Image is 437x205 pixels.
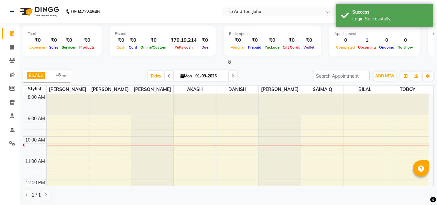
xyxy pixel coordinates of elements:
[313,71,370,81] input: Search Appointment
[374,72,396,81] button: ADD NEW
[24,137,46,143] div: 10:00 AM
[16,3,61,21] img: logo
[281,45,302,50] span: Gift Cards
[56,72,66,77] span: +8
[200,45,210,50] span: Due
[301,85,343,94] span: SAIMA Q
[302,37,316,44] div: ₹0
[356,45,377,50] span: Upcoming
[216,85,258,94] span: DANISH
[23,85,46,92] div: Stylist
[148,71,164,81] span: Today
[24,179,46,186] div: 12:00 PM
[375,74,394,78] span: ADD NEW
[179,74,193,78] span: Mon
[48,37,60,44] div: ₹0
[263,45,281,50] span: Package
[60,37,78,44] div: ₹0
[334,31,415,37] div: Appointment
[193,71,226,81] input: 2025-09-01
[386,85,429,94] span: TOBOY
[344,85,386,94] span: BILAL
[396,45,415,50] span: No show
[24,158,46,165] div: 11:00 AM
[302,45,316,50] span: Wallet
[168,37,199,44] div: ₹79,19,214
[199,37,211,44] div: ₹0
[377,45,396,50] span: Ongoing
[115,45,127,50] span: Cash
[263,37,281,44] div: ₹0
[47,85,89,94] span: [PERSON_NAME]
[356,37,377,44] div: 1
[377,37,396,44] div: 0
[32,192,41,199] span: 1 / 1
[174,85,216,94] span: AKASH
[28,31,96,37] div: Total
[78,37,96,44] div: ₹0
[139,45,168,50] span: Online/Custom
[27,115,46,122] div: 9:00 AM
[89,85,131,94] span: [PERSON_NAME]
[40,73,43,78] a: x
[229,37,246,44] div: ₹0
[229,45,246,50] span: Voucher
[48,45,60,50] span: Sales
[28,37,48,44] div: ₹0
[246,37,263,44] div: ₹0
[131,85,173,94] span: [PERSON_NAME]
[246,45,263,50] span: Prepaid
[127,37,139,44] div: ₹0
[139,37,168,44] div: ₹0
[173,45,194,50] span: Petty cash
[281,37,302,44] div: ₹0
[396,37,415,44] div: 0
[334,45,356,50] span: Completed
[28,45,48,50] span: Expenses
[78,45,96,50] span: Products
[27,94,46,101] div: 8:00 AM
[60,45,78,50] span: Services
[29,73,40,78] span: BILAL
[229,31,316,37] div: Redemption
[115,31,211,37] div: Finance
[71,3,100,21] b: 08047224946
[115,37,127,44] div: ₹0
[352,16,428,22] div: Login Successfully.
[352,9,428,16] div: Success
[334,37,356,44] div: 0
[259,85,301,94] span: [PERSON_NAME]
[127,45,139,50] span: Card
